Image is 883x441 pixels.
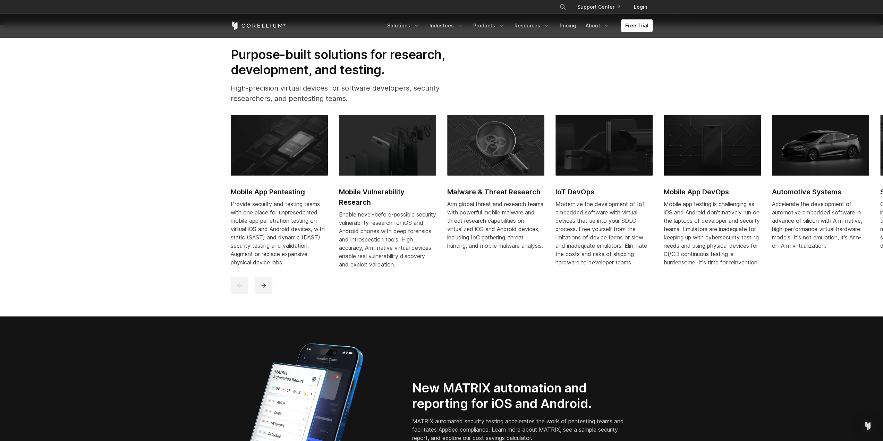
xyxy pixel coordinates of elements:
[339,187,436,207] h2: Mobile Vulnerability Research
[557,1,569,13] button: Search
[555,115,653,175] img: IoT DevOps
[572,1,626,13] a: Support Center
[231,22,286,30] a: Corellium Home
[772,187,869,197] h2: Automotive Systems
[555,187,653,197] h2: IoT DevOps
[231,115,328,175] img: Mobile App Pentesting
[510,19,554,32] a: Resources
[859,417,876,434] div: Open Intercom Messenger
[255,277,272,294] button: next
[339,115,436,277] a: Mobile Vulnerability Research Mobile Vulnerability Research Enable never-before-possible security...
[555,200,653,266] div: Modernize the development of IoT embedded software with virtual devices that tie into your SDLC p...
[621,19,653,32] a: Free Trial
[231,47,467,78] h2: Purpose-built solutions for research, development, and testing.
[231,115,328,274] a: Mobile App Pentesting Mobile App Pentesting Provide security and testing teams with one place for...
[555,19,580,32] a: Pricing
[447,115,544,258] a: Malware & Threat Research Malware & Threat Research Arm global threat and research teams with pow...
[231,277,248,294] button: previous
[339,115,436,175] img: Mobile Vulnerability Research
[383,19,653,32] div: Navigation Menu
[581,19,614,32] a: About
[551,1,653,13] div: Navigation Menu
[339,210,436,269] div: Enable never-before-possible security vulnerability research for iOS and Android phones with deep...
[469,19,509,32] a: Products
[664,187,761,197] h2: Mobile App DevOps
[231,83,467,104] p: High-precision virtual devices for software developers, security researchers, and pentesting teams.
[383,19,424,32] a: Solutions
[664,200,761,266] div: Mobile app testing is challenging as iOS and Android don't natively run on the laptops of develop...
[555,115,653,274] a: IoT DevOps IoT DevOps Modernize the development of IoT embedded software with virtual devices tha...
[231,200,328,266] div: Provide security and testing teams with one place for unprecedented mobile app penetration testin...
[425,19,468,32] a: Industries
[447,187,544,197] h2: Malware & Threat Research
[231,187,328,197] h2: Mobile App Pentesting
[412,380,626,412] h2: New MATRIX automation and reporting for iOS and Android.
[772,115,869,175] img: Automotive Systems
[447,200,544,250] div: Arm global threat and research teams with powerful mobile malware and threat research capabilitie...
[628,1,653,13] a: Login
[772,200,869,250] p: Accelerate the development of automotive embedded software in advance of silicon with Arm-native,...
[447,115,544,175] img: Malware & Threat Research
[664,115,761,175] img: Mobile App DevOps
